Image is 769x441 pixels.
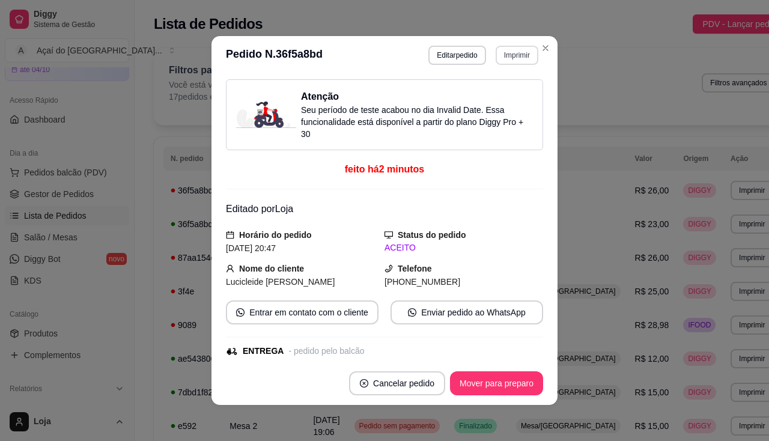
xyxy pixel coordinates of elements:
span: user [226,264,234,273]
span: calendar [226,231,234,239]
button: Mover para preparo [450,371,543,395]
h3: Pedido N. 36f5a8bd [226,46,323,65]
span: desktop [384,231,393,239]
span: Editado por Loja [226,204,293,214]
span: phone [384,264,393,273]
button: Close [536,38,555,58]
button: whats-appEnviar pedido ao WhatsApp [391,300,543,324]
button: Editarpedido [428,46,485,65]
span: close-circle [360,379,368,388]
strong: Horário do pedido [239,230,312,240]
span: feito há 2 minutos [345,164,424,174]
button: close-circleCancelar pedido [349,371,445,395]
span: whats-app [236,308,245,317]
span: [PHONE_NUMBER] [384,277,460,287]
button: Imprimir [496,46,538,65]
p: Seu período de teste acabou no dia Invalid Date . Essa funcionalidade está disponível a partir do... [301,104,533,140]
div: ACEITO [384,242,543,254]
div: - pedido pelo balcão [288,345,364,357]
span: [DATE] 20:47 [226,243,276,253]
strong: Status do pedido [398,230,466,240]
button: whats-appEntrar em contato com o cliente [226,300,378,324]
span: Lucicleide [PERSON_NAME] [226,277,335,287]
strong: Telefone [398,264,432,273]
img: delivery-image [236,102,296,128]
span: whats-app [408,308,416,317]
strong: Nome do cliente [239,264,304,273]
h3: Atenção [301,90,533,104]
div: ENTREGA [243,345,284,357]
